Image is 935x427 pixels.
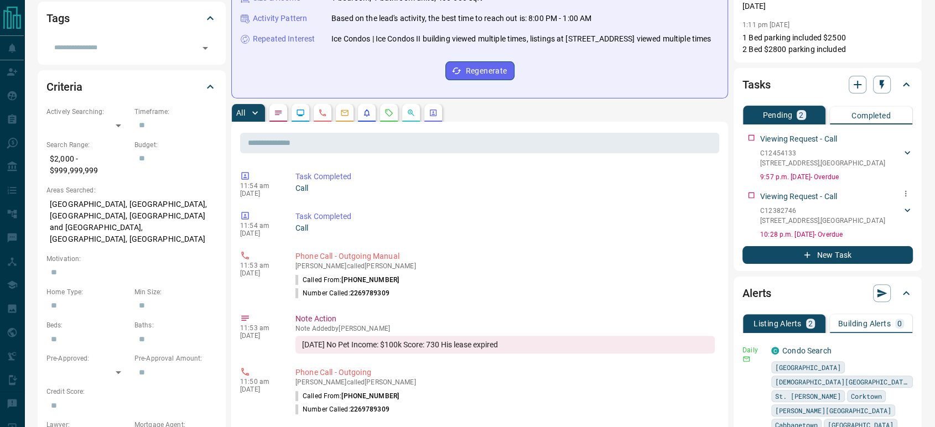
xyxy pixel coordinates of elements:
[295,288,389,298] p: Number Called:
[760,216,885,226] p: [STREET_ADDRESS] , [GEOGRAPHIC_DATA]
[240,230,279,237] p: [DATE]
[295,211,715,222] p: Task Completed
[742,76,770,93] h2: Tasks
[341,392,399,400] span: [PHONE_NUMBER]
[851,390,882,402] span: Corktown
[782,346,832,355] a: Condo Search
[253,33,315,45] p: Repeated Interest
[742,1,913,12] p: [DATE]
[318,108,327,117] svg: Calls
[46,185,217,195] p: Areas Searched:
[240,386,279,393] p: [DATE]
[274,108,283,117] svg: Notes
[46,9,69,27] h2: Tags
[46,140,129,150] p: Search Range:
[760,158,885,168] p: [STREET_ADDRESS] , [GEOGRAPHIC_DATA]
[775,362,841,373] span: [GEOGRAPHIC_DATA]
[331,33,711,45] p: Ice Condos | Ice Condos II building viewed multiple times, listings at [STREET_ADDRESS] viewed mu...
[240,324,279,332] p: 11:53 am
[775,390,841,402] span: St. [PERSON_NAME]
[240,378,279,386] p: 11:50 am
[296,108,305,117] svg: Lead Browsing Activity
[851,112,891,119] p: Completed
[760,204,913,228] div: C12382746[STREET_ADDRESS],[GEOGRAPHIC_DATA]
[754,320,802,327] p: Listing Alerts
[897,320,902,327] p: 0
[331,13,591,24] p: Based on the lead's activity, the best time to reach out is: 8:00 PM - 1:00 AM
[742,345,765,355] p: Daily
[742,246,913,264] button: New Task
[742,284,771,302] h2: Alerts
[295,367,715,378] p: Phone Call - Outgoing
[295,378,715,386] p: [PERSON_NAME] called [PERSON_NAME]
[362,108,371,117] svg: Listing Alerts
[253,13,307,24] p: Activity Pattern
[240,262,279,269] p: 11:53 am
[295,262,715,270] p: [PERSON_NAME] called [PERSON_NAME]
[240,190,279,197] p: [DATE]
[407,108,415,117] svg: Opportunities
[385,108,393,117] svg: Requests
[760,206,885,216] p: C12382746
[46,195,217,248] p: [GEOGRAPHIC_DATA], [GEOGRAPHIC_DATA], [GEOGRAPHIC_DATA], [GEOGRAPHIC_DATA] and [GEOGRAPHIC_DATA],...
[429,108,438,117] svg: Agent Actions
[240,182,279,190] p: 11:54 am
[295,404,389,414] p: Number Called:
[198,40,213,56] button: Open
[760,230,913,239] p: 10:28 p.m. [DATE] - Overdue
[350,289,389,297] span: 2269789309
[240,332,279,340] p: [DATE]
[742,355,750,363] svg: Email
[295,171,715,183] p: Task Completed
[46,78,82,96] h2: Criteria
[236,109,245,117] p: All
[760,146,913,170] div: C12454133[STREET_ADDRESS],[GEOGRAPHIC_DATA]
[340,108,349,117] svg: Emails
[760,148,885,158] p: C12454133
[134,140,217,150] p: Budget:
[46,387,217,397] p: Credit Score:
[134,287,217,297] p: Min Size:
[341,276,399,284] span: [PHONE_NUMBER]
[295,313,715,325] p: Note Action
[771,347,779,355] div: condos.ca
[46,254,217,264] p: Motivation:
[742,32,913,55] p: 1 Bed parking included $2500 2 Bed $2800 parking included
[775,376,909,387] span: [DEMOGRAPHIC_DATA][GEOGRAPHIC_DATA]
[742,21,789,29] p: 1:11 pm [DATE]
[295,325,715,332] p: Note Added by [PERSON_NAME]
[838,320,891,327] p: Building Alerts
[46,107,129,117] p: Actively Searching:
[46,353,129,363] p: Pre-Approved:
[46,5,217,32] div: Tags
[742,71,913,98] div: Tasks
[760,172,913,182] p: 9:57 p.m. [DATE] - Overdue
[295,251,715,262] p: Phone Call - Outgoing Manual
[134,320,217,330] p: Baths:
[295,336,715,353] div: [DATE] No Pet Income: $100k Score: 730 His lease expired
[445,61,515,80] button: Regenerate
[775,405,891,416] span: [PERSON_NAME][GEOGRAPHIC_DATA]
[295,183,715,194] p: Call
[134,107,217,117] p: Timeframe:
[240,269,279,277] p: [DATE]
[134,353,217,363] p: Pre-Approval Amount:
[808,320,813,327] p: 2
[762,111,792,119] p: Pending
[295,275,399,285] p: Called From:
[240,222,279,230] p: 11:54 am
[742,280,913,306] div: Alerts
[46,287,129,297] p: Home Type:
[799,111,803,119] p: 2
[295,222,715,234] p: Call
[295,391,399,401] p: Called From:
[46,320,129,330] p: Beds:
[350,405,389,413] span: 2269789309
[46,74,217,100] div: Criteria
[760,191,837,202] p: Viewing Request - Call
[46,150,129,180] p: $2,000 - $999,999,999
[760,133,837,145] p: Viewing Request - Call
